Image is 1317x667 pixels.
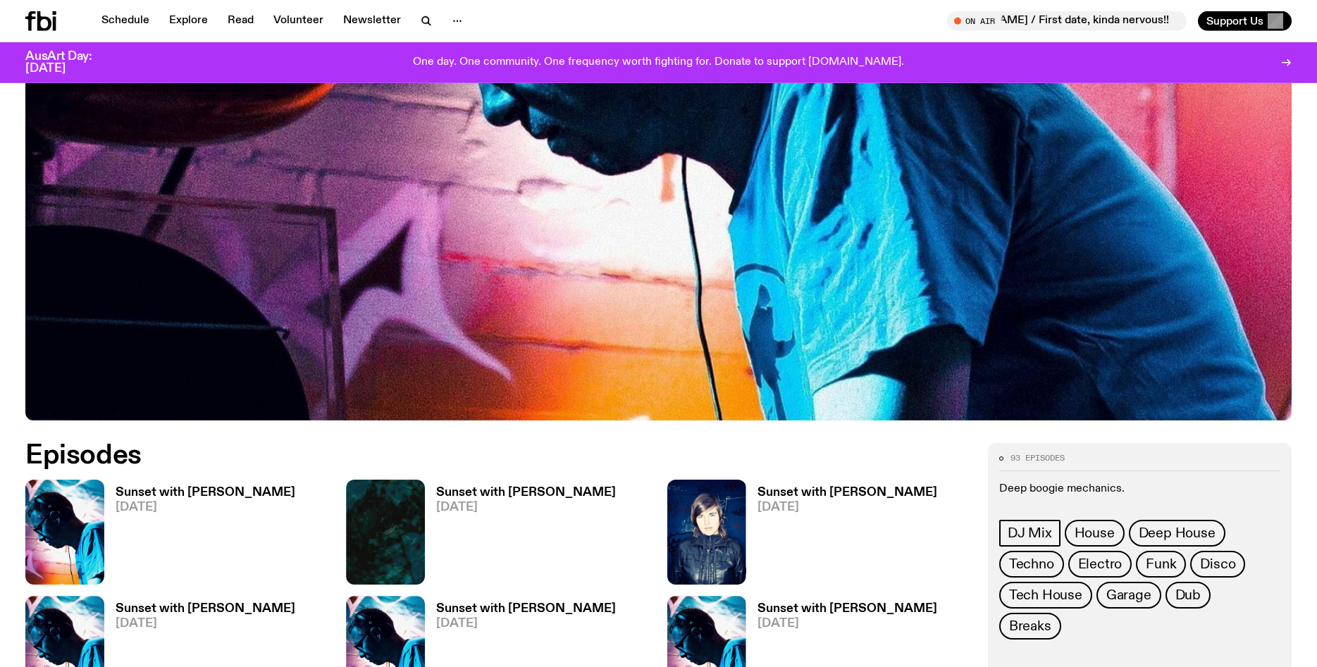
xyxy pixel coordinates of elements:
[999,482,1280,496] p: Deep boogie mechanics.
[161,11,216,31] a: Explore
[947,11,1187,31] button: On AirLunch with [PERSON_NAME] / First date, kinda nervous!!
[436,603,616,615] h3: Sunset with [PERSON_NAME]
[104,487,295,585] a: Sunset with [PERSON_NAME][DATE]
[999,613,1061,640] a: Breaks
[1146,556,1176,572] span: Funk
[1139,525,1216,541] span: Deep House
[758,487,937,499] h3: Sunset with [PERSON_NAME]
[1096,582,1161,609] a: Garage
[999,520,1061,547] a: DJ Mix
[1065,520,1125,547] a: House
[1009,587,1082,603] span: Tech House
[758,618,937,630] span: [DATE]
[1010,454,1065,462] span: 93 episodes
[758,603,937,615] h3: Sunset with [PERSON_NAME]
[116,487,295,499] h3: Sunset with [PERSON_NAME]
[436,618,616,630] span: [DATE]
[1198,11,1292,31] button: Support Us
[1008,525,1052,541] span: DJ Mix
[999,582,1092,609] a: Tech House
[758,501,937,513] span: [DATE]
[265,11,332,31] a: Volunteer
[413,56,904,69] p: One day. One community. One frequency worth fighting for. Donate to support [DOMAIN_NAME].
[746,487,937,585] a: Sunset with [PERSON_NAME][DATE]
[25,480,104,585] img: Simon Caldwell stands side on, looking downwards. He has headphones on. Behind him is a brightly ...
[1009,618,1051,634] span: Breaks
[116,618,295,630] span: [DATE]
[219,11,262,31] a: Read
[1078,556,1123,572] span: Electro
[436,487,616,499] h3: Sunset with [PERSON_NAME]
[425,487,616,585] a: Sunset with [PERSON_NAME][DATE]
[1190,551,1245,578] a: Disco
[999,551,1064,578] a: Techno
[25,443,864,468] h2: Episodes
[25,51,116,75] h3: AusArt Day: [DATE]
[1200,556,1235,572] span: Disco
[1175,587,1201,603] span: Dub
[1206,15,1263,27] span: Support Us
[116,603,295,615] h3: Sunset with [PERSON_NAME]
[1106,587,1151,603] span: Garage
[116,501,295,513] span: [DATE]
[1075,525,1115,541] span: House
[436,501,616,513] span: [DATE]
[1165,582,1211,609] a: Dub
[1136,551,1186,578] a: Funk
[93,11,158,31] a: Schedule
[1009,556,1054,572] span: Techno
[1129,520,1225,547] a: Deep House
[1068,551,1132,578] a: Electro
[335,11,409,31] a: Newsletter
